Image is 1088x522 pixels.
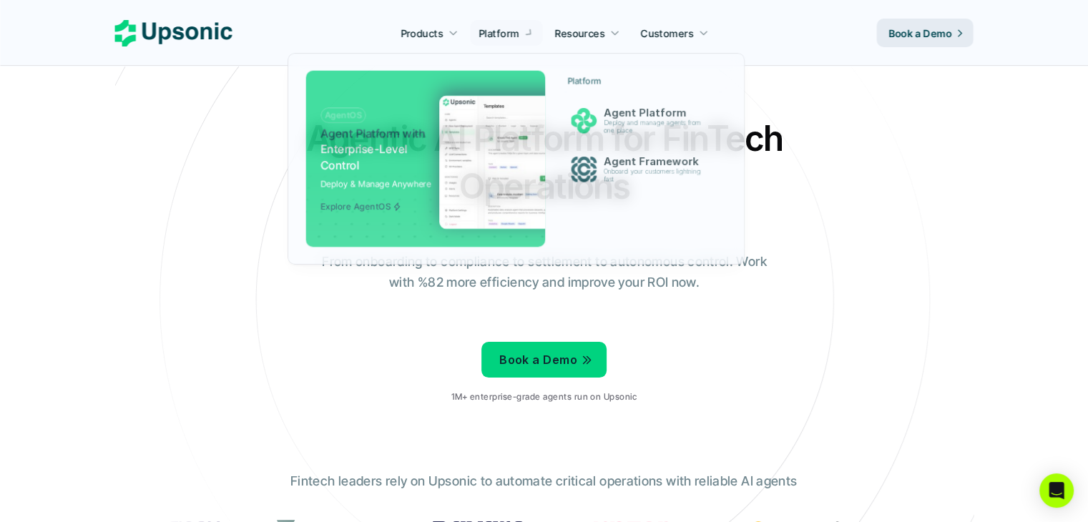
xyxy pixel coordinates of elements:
p: Book a Demo [499,350,577,370]
h2: Agentic AI Platform for FinTech Operations [294,114,795,210]
p: Fintech leaders rely on Upsonic to automate critical operations with reliable AI agents [290,471,797,492]
p: Resources [555,26,605,41]
div: Open Intercom Messenger [1039,473,1074,508]
a: Book a Demo [481,342,607,378]
a: Book a Demo [877,19,974,47]
p: Products [401,26,443,41]
p: Platform [479,26,519,41]
p: Book a Demo [888,26,952,41]
a: Products [392,20,466,46]
p: From onboarding to compliance to settlement to autonomous control. Work with %82 more efficiency ... [312,252,777,293]
p: Customers [641,26,694,41]
p: 1M+ enterprise-grade agents run on Upsonic [451,392,637,402]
